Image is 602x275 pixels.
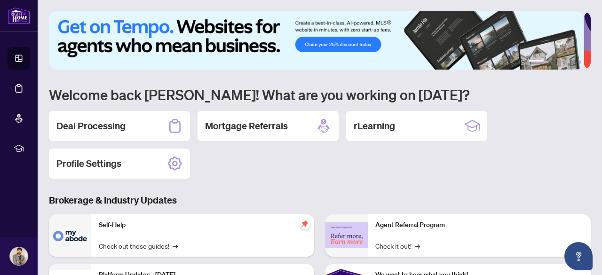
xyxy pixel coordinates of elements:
[56,119,126,133] h2: Deal Processing
[299,218,310,229] span: pushpin
[415,241,420,251] span: →
[49,214,91,257] img: Self-Help
[325,222,368,248] img: Agent Referral Program
[49,194,591,207] h3: Brokerage & Industry Updates
[564,242,593,270] button: Open asap
[529,60,544,64] button: 1
[173,241,178,251] span: →
[562,60,566,64] button: 4
[578,60,581,64] button: 6
[99,241,178,251] a: Check out these guides!→
[547,60,551,64] button: 2
[99,220,307,230] p: Self-Help
[56,157,121,170] h2: Profile Settings
[354,119,395,133] h2: rLearning
[375,220,583,230] p: Agent Referral Program
[555,60,559,64] button: 3
[8,7,30,24] img: logo
[570,60,574,64] button: 5
[375,241,420,251] a: Check it out!→
[10,247,28,265] img: Profile Icon
[49,11,584,70] img: Slide 0
[205,119,288,133] h2: Mortgage Referrals
[49,86,591,103] h1: Welcome back [PERSON_NAME]! What are you working on [DATE]?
